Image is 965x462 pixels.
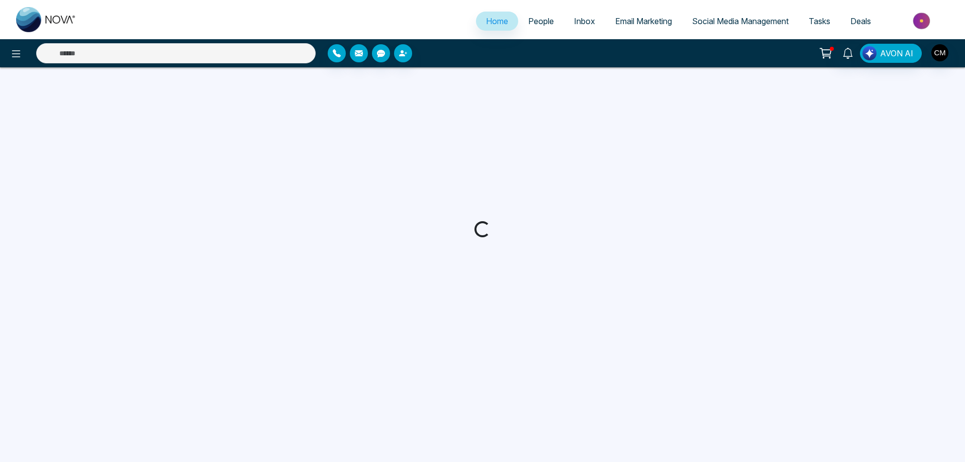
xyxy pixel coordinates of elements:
img: Nova CRM Logo [16,7,76,32]
span: Email Marketing [615,16,672,26]
span: People [528,16,554,26]
a: Social Media Management [682,12,799,31]
img: Lead Flow [862,46,877,60]
a: Home [476,12,518,31]
span: Deals [850,16,871,26]
a: People [518,12,564,31]
img: User Avatar [931,44,948,61]
a: Inbox [564,12,605,31]
span: Inbox [574,16,595,26]
a: Deals [840,12,881,31]
span: Tasks [809,16,830,26]
span: Social Media Management [692,16,789,26]
a: Email Marketing [605,12,682,31]
a: Tasks [799,12,840,31]
span: Home [486,16,508,26]
span: AVON AI [880,47,913,59]
img: Market-place.gif [886,10,959,32]
button: AVON AI [860,44,922,63]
